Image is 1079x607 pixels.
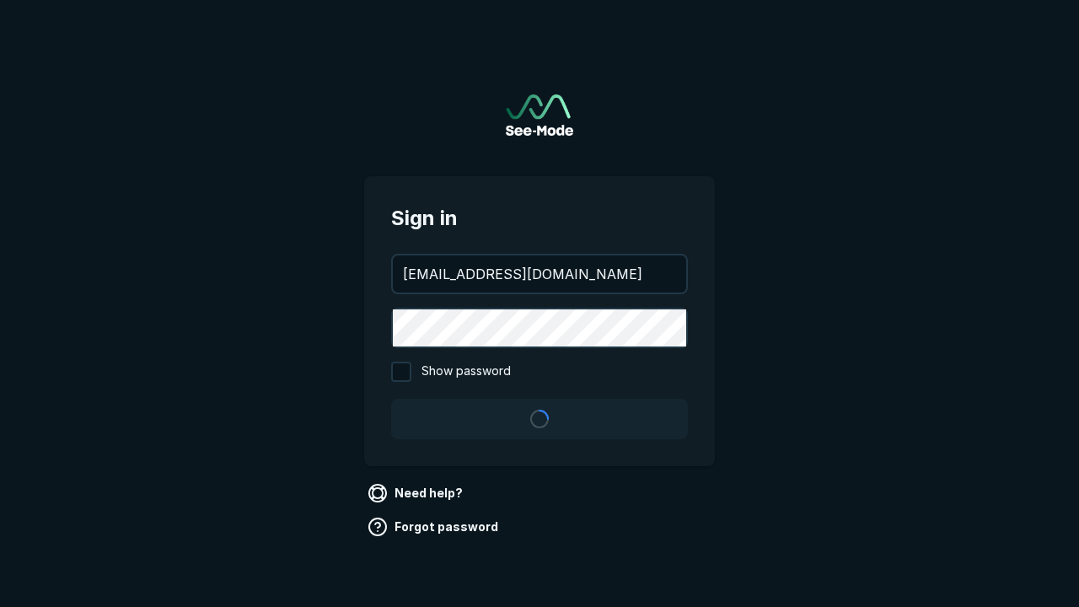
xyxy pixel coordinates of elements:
span: Sign in [391,203,688,234]
span: Show password [421,362,511,382]
a: Need help? [364,480,470,507]
a: Go to sign in [506,94,573,136]
input: your@email.com [393,255,686,293]
a: Forgot password [364,513,505,540]
img: See-Mode Logo [506,94,573,136]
